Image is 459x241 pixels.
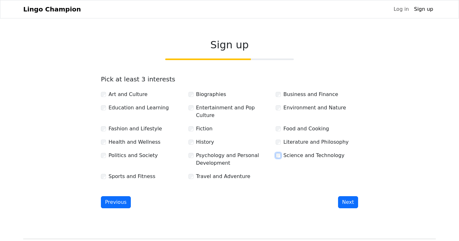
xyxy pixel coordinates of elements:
a: Sign up [412,3,436,16]
button: Next [338,196,358,208]
label: Food and Cooking [283,125,329,133]
label: Science and Technology [283,152,344,159]
label: Fashion and Lifestyle [109,125,162,133]
label: Literature and Philosophy [283,138,349,146]
label: Environment and Nature [283,104,346,112]
label: Pick at least 3 interests [101,75,175,83]
label: Health and Wellness [109,138,160,146]
label: Sports and Fitness [109,173,155,180]
label: Politics and Society [109,152,158,159]
label: Travel and Adventure [196,173,251,180]
label: History [196,138,214,146]
label: Psychology and Personal Development [196,152,271,167]
h2: Sign up [101,39,358,51]
a: Log in [391,3,411,16]
button: Previous [101,196,131,208]
label: Biographies [196,91,226,98]
label: Art and Culture [109,91,147,98]
label: Business and Finance [283,91,338,98]
label: Fiction [196,125,213,133]
label: Entertainment and Pop Culture [196,104,271,119]
a: Lingo Champion [23,3,81,16]
label: Education and Learning [109,104,169,112]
